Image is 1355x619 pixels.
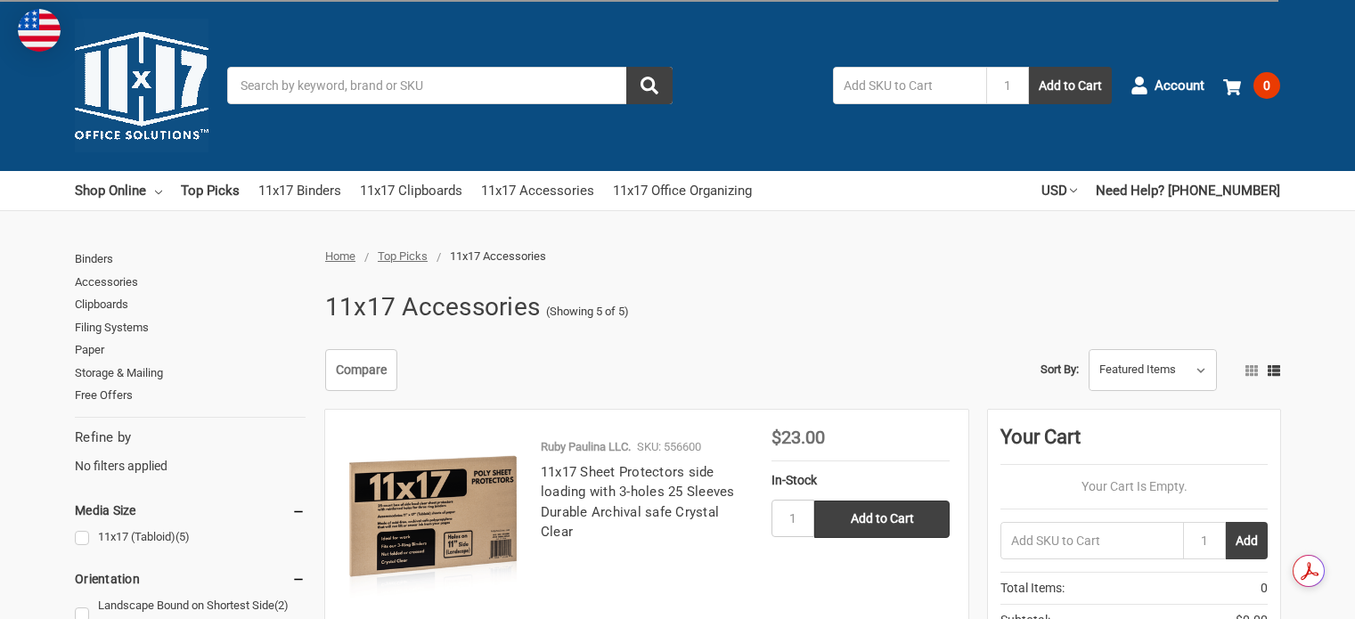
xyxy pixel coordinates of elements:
[75,384,306,407] a: Free Offers
[75,428,306,448] h5: Refine by
[1096,171,1280,210] a: Need Help? [PHONE_NUMBER]
[181,171,240,210] a: Top Picks
[75,428,306,476] div: No filters applied
[227,67,673,104] input: Search by keyword, brand or SKU
[450,249,546,263] span: 11x17 Accessories
[1131,62,1204,109] a: Account
[75,293,306,316] a: Clipboards
[75,171,162,210] a: Shop Online
[378,249,428,263] a: Top Picks
[75,500,306,521] h5: Media Size
[1253,72,1280,99] span: 0
[325,349,397,392] a: Compare
[75,271,306,294] a: Accessories
[771,427,825,448] span: $23.00
[360,171,462,210] a: 11x17 Clipboards
[771,471,950,490] div: In-Stock
[75,525,306,550] a: 11x17 (Tabloid)
[541,464,735,541] a: 11x17 Sheet Protectors side loading with 3-holes 25 Sleeves Durable Archival safe Crystal Clear
[325,284,540,330] h1: 11x17 Accessories
[325,249,355,263] a: Home
[75,362,306,385] a: Storage & Mailing
[1041,356,1079,383] label: Sort By:
[1000,477,1268,496] p: Your Cart Is Empty.
[481,171,594,210] a: 11x17 Accessories
[75,568,306,590] h5: Orientation
[274,599,289,612] span: (2)
[833,67,986,104] input: Add SKU to Cart
[1000,422,1268,465] div: Your Cart
[637,438,701,456] p: SKU: 556600
[546,303,629,321] span: (Showing 5 of 5)
[258,171,341,210] a: 11x17 Binders
[75,316,306,339] a: Filing Systems
[613,171,752,210] a: 11x17 Office Organizing
[75,248,306,271] a: Binders
[814,501,950,538] input: Add to Cart
[541,438,631,456] p: Ruby Paulina LLC.
[1041,171,1077,210] a: USD
[75,19,208,152] img: 11x17.com
[1155,76,1204,96] span: Account
[75,338,306,362] a: Paper
[344,428,522,607] img: 11x17 Sheet Protectors side loading with 3-holes 25 Sleeves Durable Archival safe Crystal Clear
[18,9,61,52] img: duty and tax information for United States
[1223,62,1280,109] a: 0
[175,530,190,543] span: (5)
[1029,67,1112,104] button: Add to Cart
